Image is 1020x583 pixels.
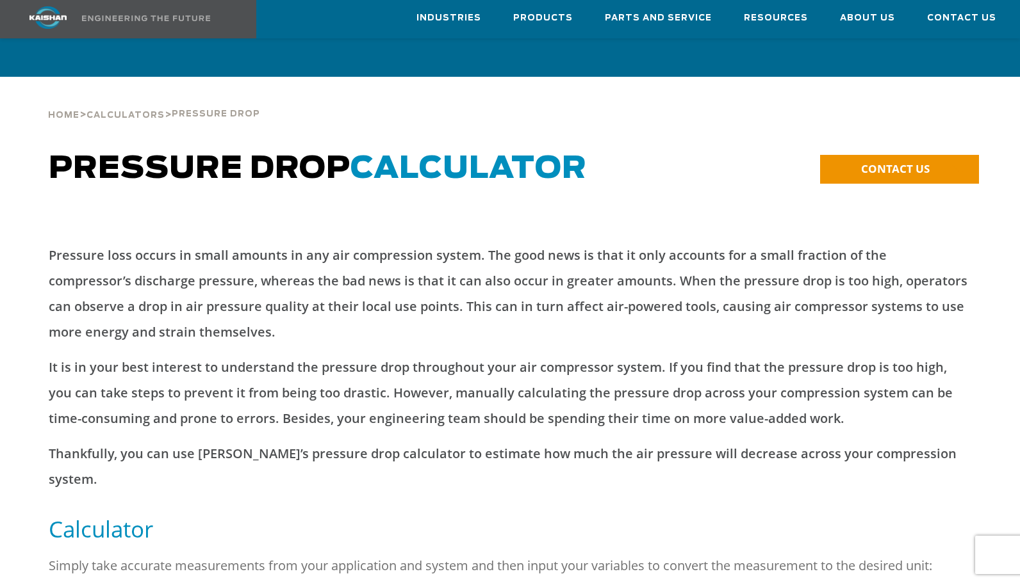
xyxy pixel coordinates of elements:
span: Products [513,11,573,26]
a: Calculators [86,109,165,120]
span: Contact Us [927,11,996,26]
div: > > [48,77,260,125]
span: CONTACT US [861,161,930,176]
h5: Calculator [49,515,972,543]
a: About Us [840,1,895,35]
span: Parts and Service [605,11,712,26]
span: CALCULATOR [350,154,587,184]
a: Parts and Service [605,1,712,35]
span: Resources [744,11,808,26]
p: Thankfully, you can use [PERSON_NAME]’s pressure drop calculator to estimate how much the air pre... [49,441,972,492]
p: Simply take accurate measurements from your application and system and then input your variables ... [49,553,972,579]
p: Pressure loss occurs in small amounts in any air compression system. The good news is that it onl... [49,243,972,345]
span: About Us [840,11,895,26]
span: Calculators [86,111,165,120]
img: Engineering the future [82,15,210,21]
a: CONTACT US [820,155,979,184]
span: Pressure Drop [172,110,260,118]
a: Resources [744,1,808,35]
span: Industries [416,11,481,26]
span: Home [48,111,79,120]
span: Pressure Drop [49,154,587,184]
a: Home [48,109,79,120]
p: It is in your best interest to understand the pressure drop throughout your air compressor system... [49,355,972,431]
a: Products [513,1,573,35]
a: Industries [416,1,481,35]
a: Contact Us [927,1,996,35]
